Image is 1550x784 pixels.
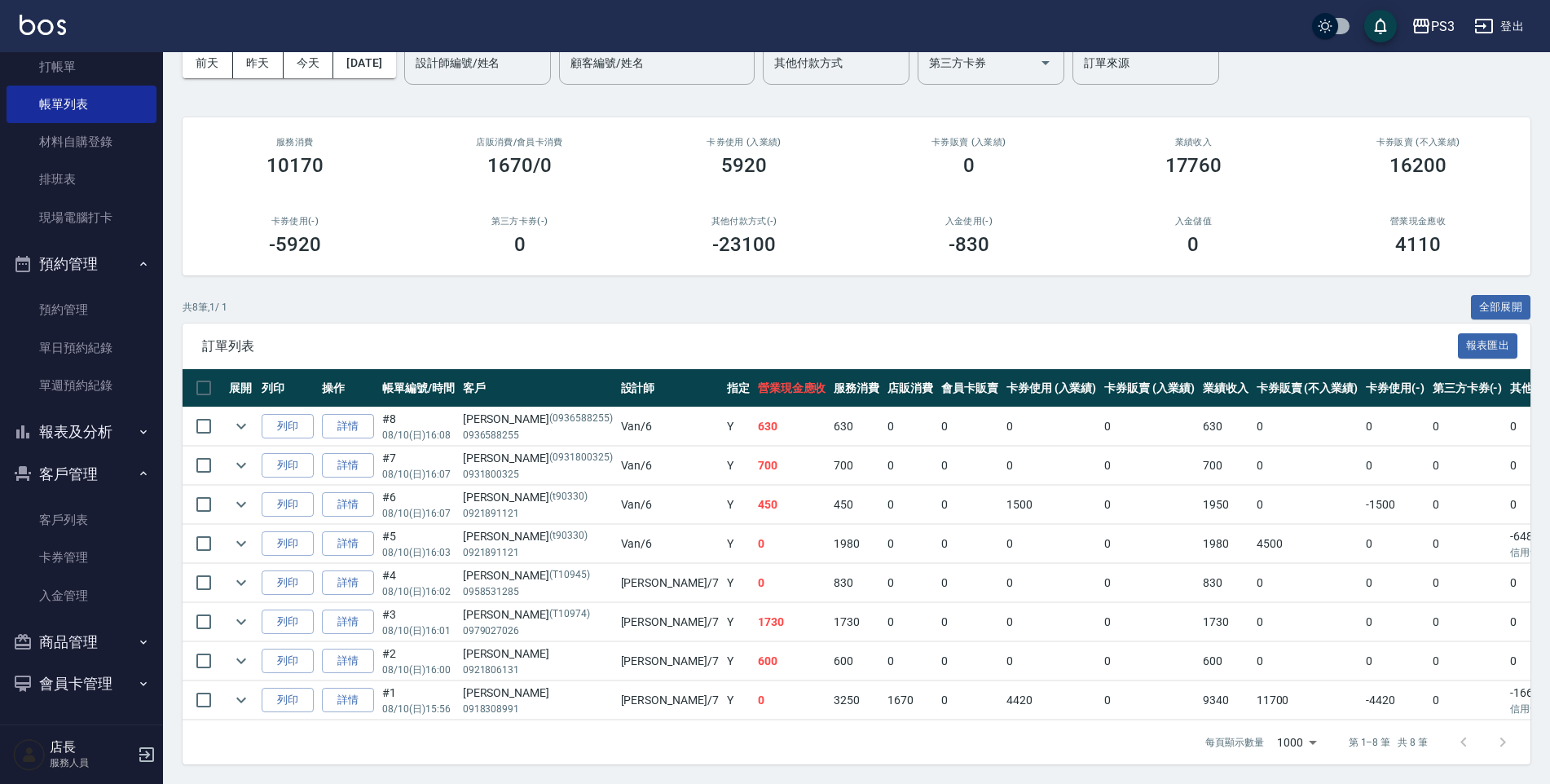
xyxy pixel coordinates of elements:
[1429,681,1507,720] td: 0
[463,702,613,716] p: 0918308991
[754,681,830,720] td: 0
[7,453,156,496] button: 客戶管理
[1101,216,1287,227] h2: 入金儲值
[723,603,754,641] td: Y
[1002,407,1101,446] td: 0
[1205,735,1264,750] p: 每頁顯示數量
[322,453,374,478] a: 詳情
[13,738,46,771] img: Person
[1002,681,1101,720] td: 4420
[830,525,883,563] td: 1980
[1002,369,1101,407] th: 卡券使用 (入業績)
[1100,564,1199,602] td: 0
[463,685,613,702] div: [PERSON_NAME]
[7,577,156,614] a: 入金管理
[229,570,253,595] button: expand row
[322,414,374,439] a: 詳情
[427,137,613,148] h2: 店販消費 /會員卡消費
[1100,369,1199,407] th: 卡券販賣 (入業績)
[937,642,1002,680] td: 0
[1429,525,1507,563] td: 0
[1471,295,1531,320] button: 全部展開
[378,486,459,524] td: #6
[7,329,156,367] a: 單日預約紀錄
[322,688,374,713] a: 詳情
[333,48,395,78] button: [DATE]
[378,681,459,720] td: #1
[937,681,1002,720] td: 0
[1458,337,1518,353] a: 報表匯出
[1100,447,1199,485] td: 0
[617,407,723,446] td: Van /6
[883,681,937,720] td: 1670
[1253,525,1362,563] td: 4500
[463,545,613,560] p: 0921891121
[7,86,156,123] a: 帳單列表
[549,411,613,428] p: (0936588255)
[830,681,883,720] td: 3250
[1199,642,1253,680] td: 600
[549,606,590,623] p: (T10974)
[723,642,754,680] td: Y
[382,623,455,638] p: 08/10 (日) 16:01
[322,492,374,518] a: 詳情
[322,570,374,596] a: 詳情
[1270,720,1323,764] div: 1000
[617,369,723,407] th: 設計師
[1362,603,1429,641] td: 0
[754,447,830,485] td: 700
[7,291,156,328] a: 預約管理
[378,369,459,407] th: 帳單編號/時間
[262,570,314,596] button: 列印
[830,486,883,524] td: 450
[1002,525,1101,563] td: 0
[937,564,1002,602] td: 0
[830,407,883,446] td: 630
[378,525,459,563] td: #5
[617,486,723,524] td: Van /6
[549,528,588,545] p: (t90330)
[382,428,455,443] p: 08/10 (日) 16:08
[202,137,388,148] h3: 服務消費
[1364,10,1397,42] button: save
[883,369,937,407] th: 店販消費
[937,369,1002,407] th: 會員卡販賣
[7,621,156,663] button: 商品管理
[1362,642,1429,680] td: 0
[723,369,754,407] th: 指定
[382,584,455,599] p: 08/10 (日) 16:02
[883,564,937,602] td: 0
[883,525,937,563] td: 0
[754,407,830,446] td: 630
[229,649,253,673] button: expand row
[1429,642,1507,680] td: 0
[1458,333,1518,359] button: 報表匯出
[1253,603,1362,641] td: 0
[617,603,723,641] td: [PERSON_NAME] /7
[617,447,723,485] td: Van /6
[7,123,156,161] a: 材料自購登錄
[617,525,723,563] td: Van /6
[463,606,613,623] div: [PERSON_NAME]
[463,411,613,428] div: [PERSON_NAME]
[266,154,324,177] h3: 10170
[1101,137,1287,148] h2: 業績收入
[1429,564,1507,602] td: 0
[876,216,1062,227] h2: 入金使用(-)
[723,564,754,602] td: Y
[183,48,233,78] button: 前天
[937,525,1002,563] td: 0
[1199,525,1253,563] td: 1980
[754,603,830,641] td: 1730
[1395,233,1441,256] h3: 4110
[1199,603,1253,641] td: 1730
[1429,369,1507,407] th: 第三方卡券(-)
[1100,642,1199,680] td: 0
[830,642,883,680] td: 600
[754,642,830,680] td: 600
[7,199,156,236] a: 現場電腦打卡
[7,663,156,705] button: 會員卡管理
[1100,603,1199,641] td: 0
[463,450,613,467] div: [PERSON_NAME]
[723,525,754,563] td: Y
